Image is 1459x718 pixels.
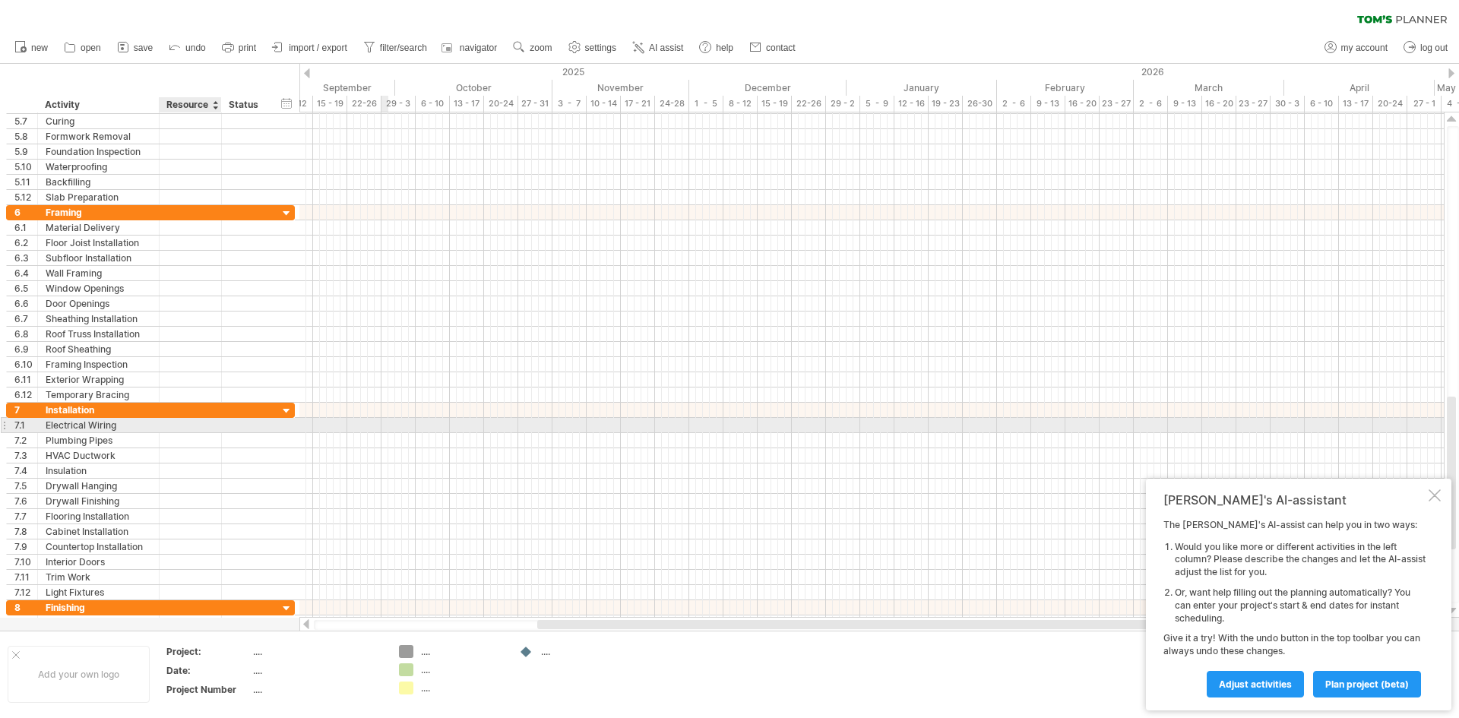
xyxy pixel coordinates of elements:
div: Painting [46,615,151,630]
div: Sheathing Installation [46,312,151,326]
div: Backfilling [46,175,151,189]
div: 30 - 3 [1271,96,1305,112]
div: 2 - 6 [997,96,1031,112]
div: 13 - 17 [450,96,484,112]
div: 6 - 10 [1305,96,1339,112]
div: 8 - 12 [723,96,758,112]
div: 13 - 17 [1339,96,1373,112]
div: 12 - 16 [894,96,929,112]
div: 9 - 13 [1168,96,1202,112]
div: 15 - 19 [758,96,792,112]
div: 7 [14,403,37,417]
div: 22-26 [792,96,826,112]
a: contact [745,38,800,58]
span: import / export [289,43,347,53]
div: 7.9 [14,539,37,554]
span: undo [185,43,206,53]
div: Status [229,97,262,112]
div: 8.1 [14,615,37,630]
div: Project Number [166,683,250,696]
a: print [218,38,261,58]
div: Resource [166,97,213,112]
div: 7.8 [14,524,37,539]
div: 5.7 [14,114,37,128]
div: 5.12 [14,190,37,204]
a: Adjust activities [1207,671,1304,697]
div: 6.11 [14,372,37,387]
a: zoom [509,38,556,58]
div: Wall Framing [46,266,151,280]
div: 5.11 [14,175,37,189]
span: plan project (beta) [1325,678,1409,690]
span: settings [585,43,616,53]
div: Roof Sheathing [46,342,151,356]
div: 6 - 10 [416,96,450,112]
div: HVAC Ductwork [46,448,151,463]
div: 6.12 [14,387,37,402]
div: 23 - 27 [1100,96,1134,112]
a: save [113,38,157,58]
div: November 2025 [552,80,689,96]
div: December 2025 [689,80,847,96]
span: filter/search [380,43,427,53]
div: Window Openings [46,281,151,296]
div: Curing [46,114,151,128]
div: Floor Joist Installation [46,236,151,250]
div: 5.9 [14,144,37,159]
div: Roof Truss Installation [46,327,151,341]
a: my account [1321,38,1392,58]
span: save [134,43,153,53]
div: .... [253,664,381,677]
span: my account [1341,43,1388,53]
div: 7.2 [14,433,37,448]
div: Project: [166,645,250,658]
div: Electrical Wiring [46,418,151,432]
div: Finishing [46,600,151,615]
div: 9 - 13 [1031,96,1065,112]
div: 10 - 14 [587,96,621,112]
span: help [716,43,733,53]
span: new [31,43,48,53]
div: 2 - 6 [1134,96,1168,112]
span: contact [766,43,796,53]
div: 27 - 31 [518,96,552,112]
div: 7.3 [14,448,37,463]
div: 5.8 [14,129,37,144]
div: 23 - 27 [1236,96,1271,112]
div: 27 - 1 [1407,96,1442,112]
div: Slab Preparation [46,190,151,204]
div: March 2026 [1134,80,1284,96]
div: 16 - 20 [1065,96,1100,112]
div: Light Fixtures [46,585,151,599]
div: Temporary Bracing [46,387,151,402]
div: Formwork Removal [46,129,151,144]
div: September 2025 [245,80,395,96]
div: .... [421,663,504,676]
div: Exterior Wrapping [46,372,151,387]
div: 26-30 [963,96,997,112]
div: .... [421,682,504,694]
div: .... [421,645,504,658]
div: 1 - 5 [689,96,723,112]
div: 19 - 23 [929,96,963,112]
div: 17 - 21 [621,96,655,112]
div: Date: [166,664,250,677]
a: plan project (beta) [1313,671,1421,697]
div: Drywall Hanging [46,479,151,493]
li: Would you like more or different activities in the left column? Please describe the changes and l... [1175,541,1426,579]
div: 7.10 [14,555,37,569]
div: 6.7 [14,312,37,326]
div: Framing [46,205,151,220]
a: filter/search [359,38,432,58]
div: 7.11 [14,570,37,584]
a: undo [165,38,210,58]
div: Countertop Installation [46,539,151,554]
div: 29 - 2 [826,96,860,112]
div: 6.4 [14,266,37,280]
div: 15 - 19 [313,96,347,112]
div: Cabinet Installation [46,524,151,539]
div: 16 - 20 [1202,96,1236,112]
div: October 2025 [395,80,552,96]
div: 7.1 [14,418,37,432]
div: 24-28 [655,96,689,112]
